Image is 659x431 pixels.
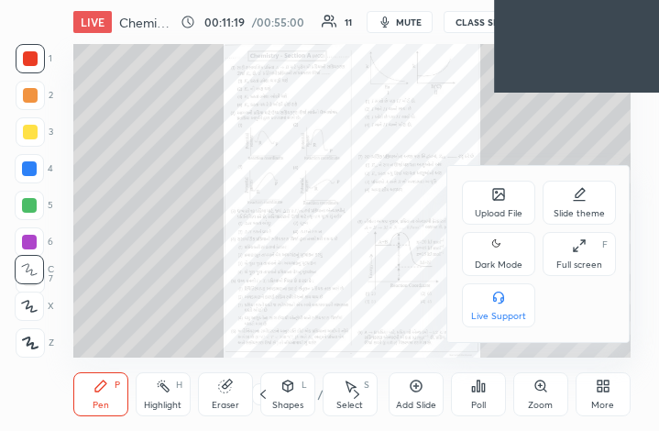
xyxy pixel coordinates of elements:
[471,312,526,321] div: Live Support
[475,209,522,218] div: Upload File
[556,260,602,270] div: Full screen
[475,260,522,270] div: Dark Mode
[554,209,605,218] div: Slide theme
[602,240,608,249] div: F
